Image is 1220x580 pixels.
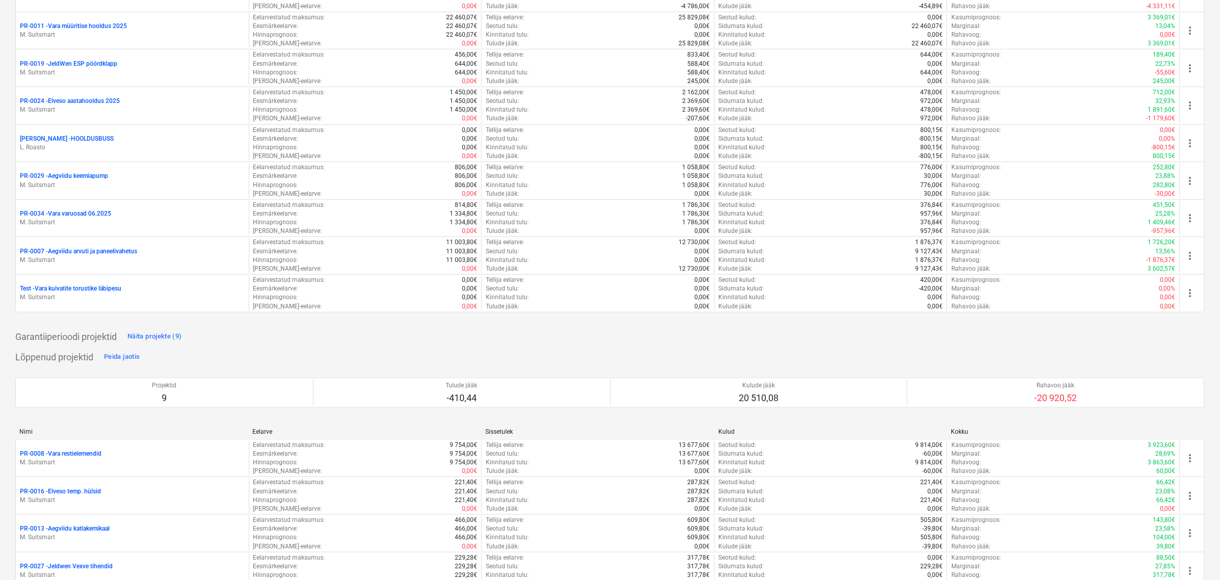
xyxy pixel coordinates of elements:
p: Kinnitatud kulud : [719,218,766,227]
p: Kinnitatud tulu : [486,106,529,114]
p: Kulude jääk : [719,2,753,11]
p: 0,00€ [462,114,477,123]
p: 1 450,00€ [450,97,477,106]
p: -4 786,00€ [681,2,710,11]
p: Rahavoog : [951,106,981,114]
p: Rahavoo jääk : [951,114,991,123]
p: Rahavoog : [951,181,981,190]
p: -55,60€ [1155,68,1176,77]
p: Rahavoo jääk : [951,39,991,48]
p: 22 460,07€ [912,39,943,48]
p: Tellija eelarve : [486,126,524,135]
p: Rahavoo jääk : [951,152,991,161]
p: Tulude jääk : [486,227,519,235]
p: 1 450,00€ [450,88,477,97]
p: 23,88% [1156,172,1176,180]
p: PR-0016 - Elveso temp. hülsid [20,487,101,496]
p: Seotud tulu : [486,97,519,106]
p: 245,00€ [688,77,710,86]
p: PR-0008 - Vara restielemendid [20,450,101,458]
p: L. Roasto [20,143,245,152]
p: Seotud tulu : [486,135,519,143]
p: Seotud tulu : [486,60,519,68]
p: M. Suitsmart [20,496,245,505]
p: Eesmärkeelarve : [253,97,298,106]
p: 0,00€ [462,126,477,135]
p: 25 829,08€ [679,13,710,22]
p: M. Suitsmart [20,181,245,190]
p: Eelarvestatud maksumus : [253,163,325,172]
p: Tulude jääk : [486,152,519,161]
p: M. Suitsmart [20,218,245,227]
p: Sidumata kulud : [719,97,764,106]
p: Seotud kulud : [719,13,757,22]
p: 3 369,01€ [1148,39,1176,48]
p: PR-0011 - Vara müüritise hooldus 2025 [20,22,127,31]
p: 0,00€ [927,77,943,86]
p: Kinnitatud tulu : [486,256,529,265]
span: more_vert [1184,527,1197,539]
span: more_vert [1184,99,1197,112]
p: 25,28% [1156,209,1176,218]
p: 0,00€ [462,265,477,273]
div: Peida jaotis [104,351,140,363]
p: 0,00€ [462,135,477,143]
p: 1 450,00€ [450,106,477,114]
p: 22,73% [1156,60,1176,68]
p: M. Suitsmart [20,533,245,542]
p: Eelarvestatud maksumus : [253,50,325,59]
p: Tellija eelarve : [486,50,524,59]
p: [PERSON_NAME]-eelarve : [253,152,322,161]
p: Kasumiprognoos : [951,276,1001,284]
p: 245,00€ [1153,77,1176,86]
p: Kasumiprognoos : [951,163,1001,172]
span: more_vert [1184,250,1197,262]
span: more_vert [1184,490,1197,502]
div: PR-0007 -Aegviidu arvuti ja paneelivahetusM. Suitsmart [20,247,245,265]
p: Seotud tulu : [486,247,519,256]
div: PR-0034 -Vara varuosad 06.2025M. Suitsmart [20,209,245,227]
p: [PERSON_NAME]-eelarve : [253,190,322,198]
p: PR-0034 - Vara varuosad 06.2025 [20,209,111,218]
p: 0,00€ [462,143,477,152]
p: -454,89€ [919,2,943,11]
div: PR-0029 -Aegviidu keemiapumpM. Suitsmart [20,172,245,189]
p: Eesmärkeelarve : [253,22,298,31]
p: -4 331,11€ [1147,2,1176,11]
p: Kulude jääk : [719,227,753,235]
div: PR-0008 -Vara restielemendidM. Suitsmart [20,450,245,467]
p: PR-0027 - Jeldwen Vexve tihendid [20,562,113,571]
p: 456,00€ [455,50,477,59]
p: Kulude jääk : [719,152,753,161]
p: Kinnitatud tulu : [486,68,529,77]
p: Seotud tulu : [486,209,519,218]
p: 0,00€ [462,39,477,48]
p: 1 058,80€ [683,163,710,172]
p: Tellija eelarve : [486,163,524,172]
span: more_vert [1184,137,1197,149]
div: Test -Vara kuivatite torustike läbipesuM. Suitsmart [20,284,245,302]
p: -1 179,60€ [1147,114,1176,123]
p: 0,00€ [695,152,710,161]
p: Seotud tulu : [486,284,519,293]
p: Marginaal : [951,209,981,218]
span: more_vert [1184,62,1197,74]
p: 1 334,80€ [450,209,477,218]
div: PR-0024 -Elveso aastahooldus 2025M. Suitsmart [20,97,245,114]
p: 2 369,60€ [683,97,710,106]
p: Marginaal : [951,97,981,106]
p: 800,15€ [920,143,943,152]
span: more_vert [1184,175,1197,187]
p: Tellija eelarve : [486,88,524,97]
p: Eesmärkeelarve : [253,135,298,143]
p: 0,00€ [462,152,477,161]
p: PR-0019 - JeldWen ESP pöördklapp [20,60,117,68]
p: Eelarvestatud maksumus : [253,201,325,209]
p: Hinnaprognoos : [253,143,298,152]
p: Hinnaprognoos : [253,106,298,114]
p: 22 460,07€ [446,13,477,22]
p: 1 876,37€ [915,256,943,265]
p: Eelarvestatud maksumus : [253,88,325,97]
p: Rahavoog : [951,31,981,39]
p: Sidumata kulud : [719,247,764,256]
